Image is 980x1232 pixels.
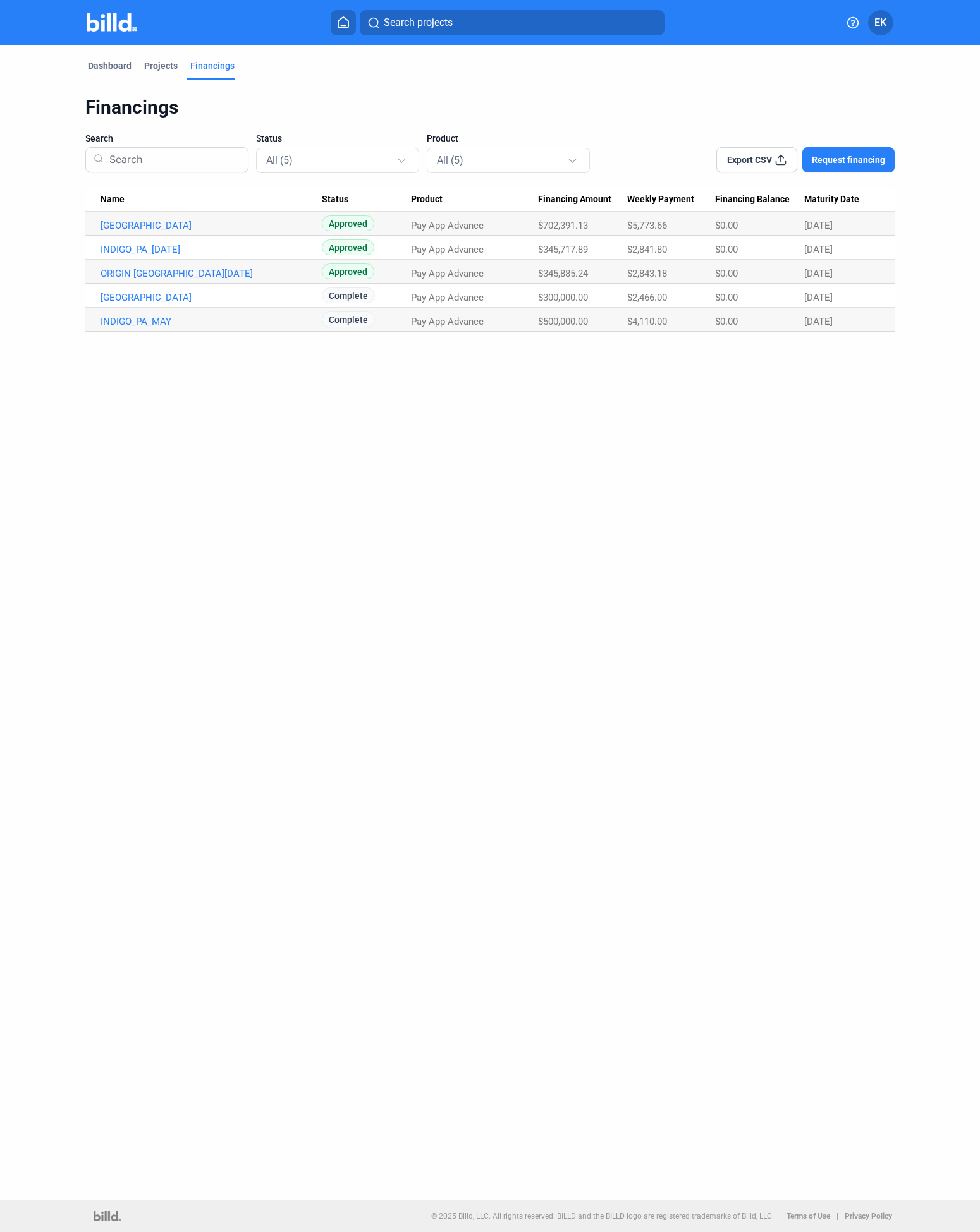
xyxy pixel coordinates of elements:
[715,316,738,327] span: $0.00
[322,194,411,205] div: Status
[101,292,322,303] a: [GEOGRAPHIC_DATA]
[787,1212,830,1221] b: Terms of Use
[101,194,125,205] span: Name
[411,194,443,205] span: Product
[804,194,879,205] div: Maturity Date
[845,1212,892,1221] b: Privacy Policy
[144,59,178,72] div: Projects
[627,316,667,327] span: $4,110.00
[812,154,885,166] span: Request financing
[104,143,240,176] input: Search
[804,268,833,279] span: [DATE]
[715,268,738,279] span: $0.00
[85,95,895,119] div: Financings
[627,194,694,205] span: Weekly Payment
[804,194,859,205] span: Maturity Date
[804,292,833,303] span: [DATE]
[411,268,484,279] span: Pay App Advance
[322,311,375,327] span: Complete
[538,194,627,205] div: Financing Amount
[87,13,137,32] img: Billd Company Logo
[804,244,833,255] span: [DATE]
[538,244,588,255] span: $345,717.89
[715,194,804,205] div: Financing Balance
[538,316,588,327] span: $500,000.00
[804,316,833,327] span: [DATE]
[94,1211,121,1221] img: logo
[101,220,322,231] a: [GEOGRAPHIC_DATA]
[88,59,132,72] div: Dashboard
[101,244,322,255] a: INDIGO_PA_[DATE]
[427,132,458,145] span: Product
[411,244,484,255] span: Pay App Advance
[802,147,895,172] button: Request financing
[190,59,235,72] div: Financings
[538,292,588,303] span: $300,000.00
[360,10,665,35] button: Search projects
[85,132,113,145] span: Search
[322,194,348,205] span: Status
[322,263,374,279] span: Approved
[627,268,667,279] span: $2,843.18
[256,132,282,145] span: Status
[627,292,667,303] span: $2,466.00
[727,154,772,166] span: Export CSV
[538,268,588,279] span: $345,885.24
[868,10,893,35] button: EK
[411,292,484,303] span: Pay App Advance
[804,220,833,231] span: [DATE]
[716,147,797,172] button: Export CSV
[411,194,538,205] div: Product
[322,287,375,303] span: Complete
[715,244,738,255] span: $0.00
[627,244,667,255] span: $2,841.80
[322,215,374,231] span: Approved
[437,154,463,166] mat-select-trigger: All (5)
[411,316,484,327] span: Pay App Advance
[431,1212,774,1221] p: © 2025 Billd, LLC. All rights reserved. BILLD and the BILLD logo are registered trademarks of Bil...
[538,194,611,205] span: Financing Amount
[627,194,715,205] div: Weekly Payment
[627,220,667,231] span: $5,773.66
[101,194,322,205] div: Name
[384,15,453,30] span: Search projects
[715,292,738,303] span: $0.00
[411,220,484,231] span: Pay App Advance
[715,194,790,205] span: Financing Balance
[836,1212,838,1221] p: |
[715,220,738,231] span: $0.00
[874,15,886,30] span: EK
[101,268,322,279] a: ORIGIN [GEOGRAPHIC_DATA][DATE]
[538,220,588,231] span: $702,391.13
[322,239,374,255] span: Approved
[101,316,322,327] a: INDIGO_PA_MAY
[266,154,293,166] mat-select-trigger: All (5)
